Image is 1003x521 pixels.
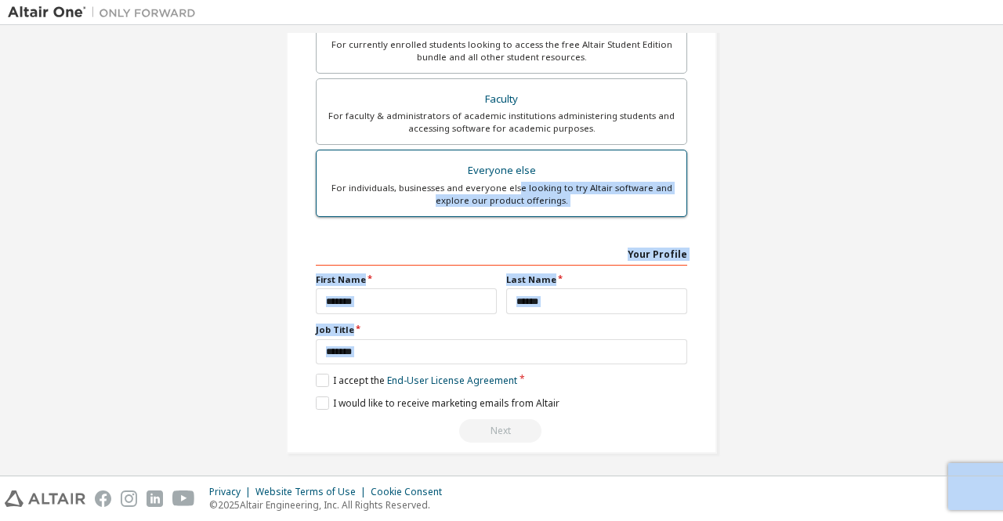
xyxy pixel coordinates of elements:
[316,419,687,443] div: Select your account type to continue
[371,486,451,498] div: Cookie Consent
[172,490,195,507] img: youtube.svg
[8,5,204,20] img: Altair One
[326,38,677,63] div: For currently enrolled students looking to access the free Altair Student Edition bundle and all ...
[5,490,85,507] img: altair_logo.svg
[326,110,677,135] div: For faculty & administrators of academic institutions administering students and accessing softwa...
[326,89,677,110] div: Faculty
[326,182,677,207] div: For individuals, businesses and everyone else looking to try Altair software and explore our prod...
[316,396,559,410] label: I would like to receive marketing emails from Altair
[316,241,687,266] div: Your Profile
[326,160,677,182] div: Everyone else
[121,490,137,507] img: instagram.svg
[95,490,111,507] img: facebook.svg
[255,486,371,498] div: Website Terms of Use
[147,490,163,507] img: linkedin.svg
[316,273,497,286] label: First Name
[209,498,451,512] p: © 2025 Altair Engineering, Inc. All Rights Reserved.
[209,486,255,498] div: Privacy
[506,273,687,286] label: Last Name
[387,374,517,387] a: End-User License Agreement
[316,324,687,336] label: Job Title
[316,374,517,387] label: I accept the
